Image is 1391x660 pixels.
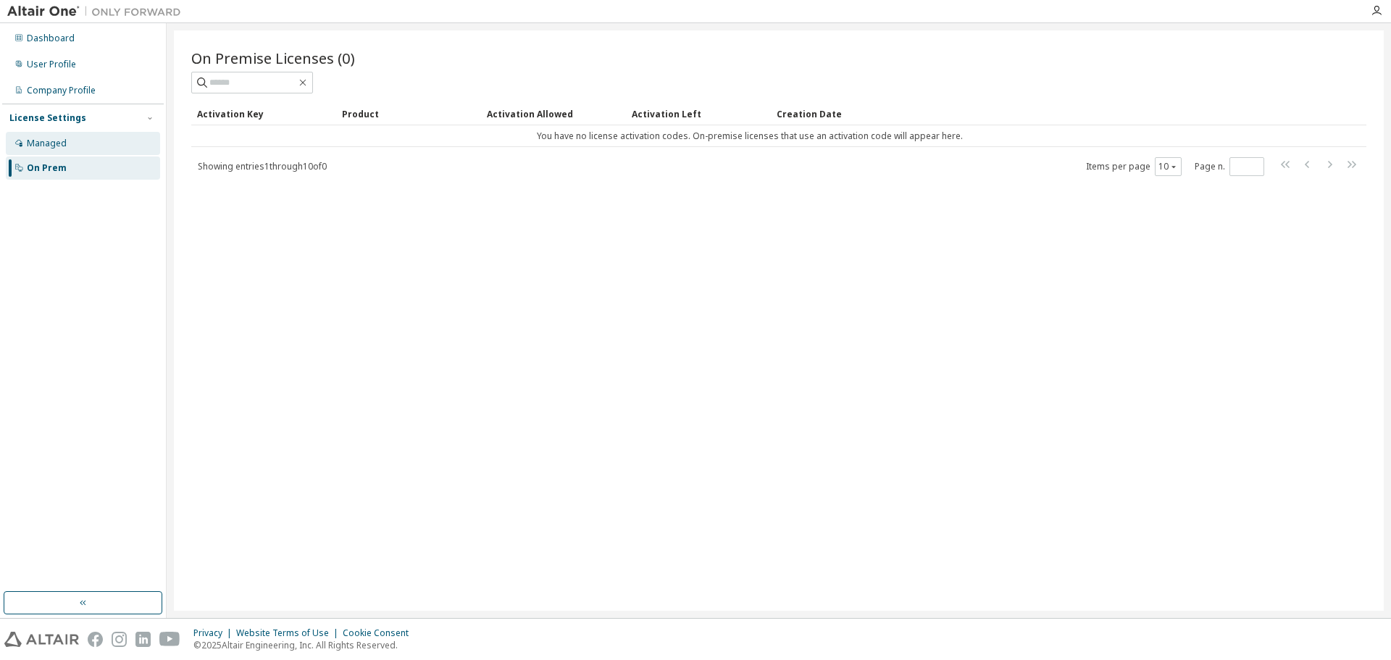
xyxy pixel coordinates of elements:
[7,4,188,19] img: Altair One
[193,627,236,639] div: Privacy
[88,632,103,647] img: facebook.svg
[198,160,327,172] span: Showing entries 1 through 10 of 0
[236,627,343,639] div: Website Terms of Use
[343,627,417,639] div: Cookie Consent
[197,102,330,125] div: Activation Key
[191,125,1308,147] td: You have no license activation codes. On-premise licenses that use an activation code will appear...
[112,632,127,647] img: instagram.svg
[193,639,417,651] p: © 2025 Altair Engineering, Inc. All Rights Reserved.
[27,33,75,44] div: Dashboard
[4,632,79,647] img: altair_logo.svg
[777,102,1303,125] div: Creation Date
[159,632,180,647] img: youtube.svg
[9,112,86,124] div: License Settings
[1195,157,1264,176] span: Page n.
[632,102,765,125] div: Activation Left
[1158,161,1178,172] button: 10
[191,48,355,68] span: On Premise Licenses (0)
[27,162,67,174] div: On Prem
[27,138,67,149] div: Managed
[1086,157,1182,176] span: Items per page
[27,59,76,70] div: User Profile
[135,632,151,647] img: linkedin.svg
[27,85,96,96] div: Company Profile
[342,102,475,125] div: Product
[487,102,620,125] div: Activation Allowed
